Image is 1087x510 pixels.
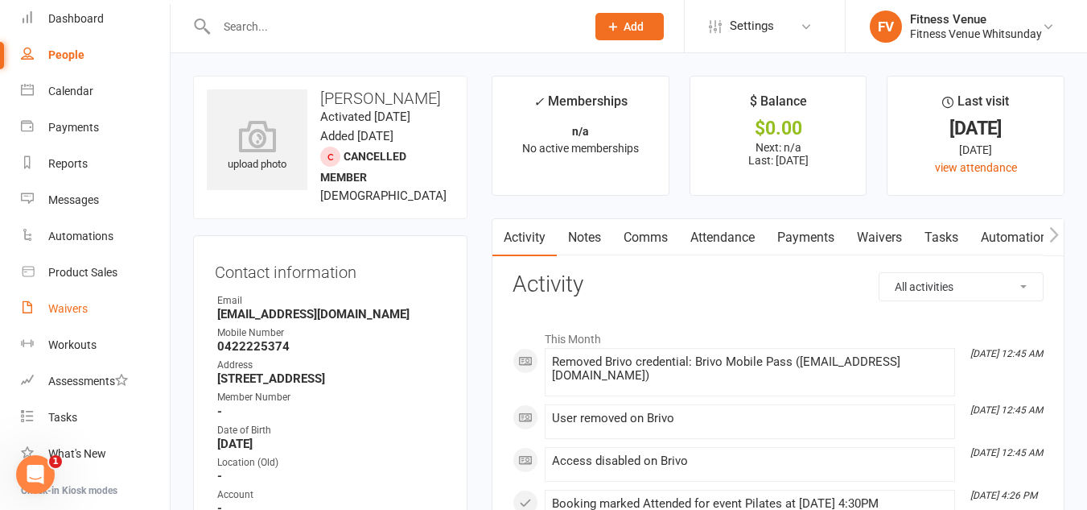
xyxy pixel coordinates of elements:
[207,120,307,173] div: upload photo
[217,307,446,321] strong: [EMAIL_ADDRESS][DOMAIN_NAME]
[21,436,170,472] a: What's New
[21,363,170,400] a: Assessments
[21,37,170,73] a: People
[48,157,88,170] div: Reports
[48,48,84,61] div: People
[21,255,170,291] a: Product Sales
[970,404,1043,416] i: [DATE] 12:45 AM
[217,423,446,438] div: Date of Birth
[679,219,766,256] a: Attendance
[21,146,170,182] a: Reports
[612,219,679,256] a: Comms
[217,339,446,354] strong: 0422225374
[217,437,446,451] strong: [DATE]
[217,404,446,419] strong: -
[522,142,639,155] span: No active memberships
[21,291,170,327] a: Waivers
[970,490,1037,501] i: [DATE] 4:26 PM
[48,193,99,206] div: Messages
[49,455,62,468] span: 1
[48,266,117,279] div: Product Sales
[207,89,454,107] h3: [PERSON_NAME]
[48,338,97,351] div: Workouts
[705,120,852,137] div: $0.00
[48,12,104,25] div: Dashboard
[552,454,948,468] div: Access disabled on Brivo
[552,355,948,383] div: Removed Brivo credential: Brivo Mobile Pass ([EMAIL_ADDRESS][DOMAIN_NAME])
[217,325,446,341] div: Mobile Number
[48,85,93,97] div: Calendar
[21,110,170,146] a: Payments
[552,412,948,425] div: User removed on Brivo
[21,1,170,37] a: Dashboard
[48,447,106,460] div: What's New
[320,129,393,143] time: Added [DATE]
[48,302,88,315] div: Waivers
[212,15,574,38] input: Search...
[48,375,128,388] div: Assessments
[320,189,447,203] span: [DEMOGRAPHIC_DATA]
[750,91,807,120] div: $ Balance
[16,455,55,494] iframe: Intercom live chat
[48,230,113,243] div: Automations
[217,390,446,405] div: Member Number
[910,12,1042,27] div: Fitness Venue
[215,257,446,281] h3: Contact information
[902,141,1049,159] div: [DATE]
[217,371,446,386] strong: [STREET_ADDRESS]
[730,8,774,44] span: Settings
[705,141,852,167] p: Next: n/a Last: [DATE]
[572,125,589,138] strong: n/a
[21,73,170,110] a: Calendar
[910,27,1042,41] div: Fitness Venue Whitsunday
[557,219,612,256] a: Notes
[21,327,170,363] a: Workouts
[902,120,1049,137] div: [DATE]
[320,150,406,184] span: Cancelled member
[513,272,1044,297] h3: Activity
[766,219,846,256] a: Payments
[942,91,1009,120] div: Last visit
[533,94,544,110] i: ✓
[970,348,1043,359] i: [DATE] 12:45 AM
[217,469,446,483] strong: -
[624,20,644,33] span: Add
[48,411,77,424] div: Tasks
[21,218,170,255] a: Automations
[913,219,970,256] a: Tasks
[320,110,410,124] time: Activated [DATE]
[970,447,1043,458] i: [DATE] 12:45 AM
[846,219,913,256] a: Waivers
[513,322,1044,348] li: This Month
[217,487,446,503] div: Account
[935,161,1017,174] a: view attendance
[870,10,902,43] div: FV
[21,400,170,436] a: Tasks
[48,121,99,134] div: Payments
[533,91,628,121] div: Memberships
[217,455,446,471] div: Location (Old)
[970,219,1065,256] a: Automations
[595,13,664,40] button: Add
[21,182,170,218] a: Messages
[217,358,446,373] div: Address
[492,219,557,256] a: Activity
[217,293,446,309] div: Email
